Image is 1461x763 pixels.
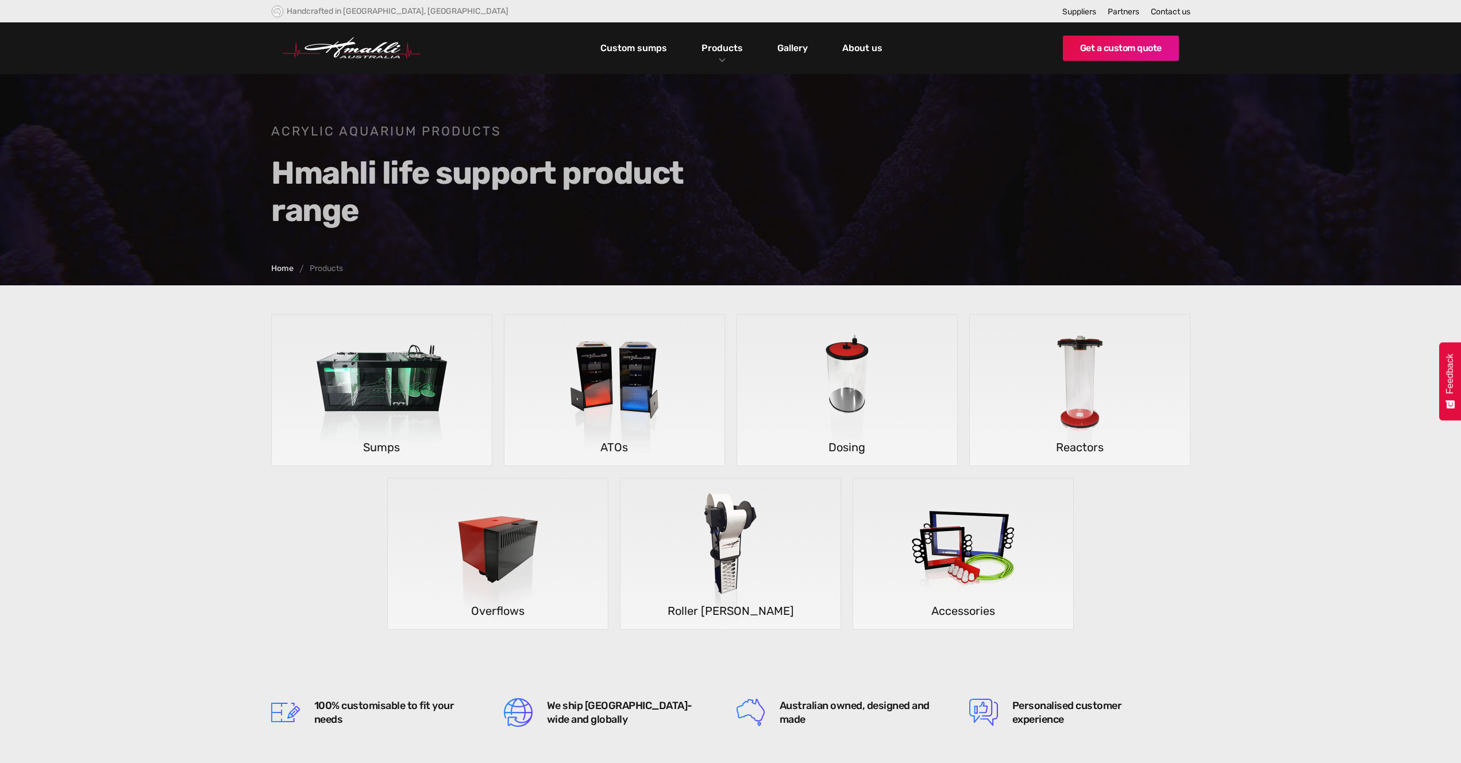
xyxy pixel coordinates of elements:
[774,38,811,58] a: Gallery
[310,265,343,273] div: Products
[314,699,472,726] h5: 100% customisable to fit your needs
[693,22,751,74] div: Products
[1108,7,1139,17] a: Partners
[839,38,885,58] a: About us
[1062,7,1096,17] a: Suppliers
[1439,342,1461,420] button: Feedback - Show survey
[620,478,841,630] a: Roller matsRoller [PERSON_NAME]
[504,314,725,466] a: ATOsATOs
[271,154,714,229] h2: Hmahli life support product range
[646,478,815,630] img: Roller mats
[969,314,1190,466] a: ReactorsReactors
[1063,36,1179,61] a: Get a custom quote
[283,37,421,59] img: Hmahli Australia Logo
[271,698,300,727] img: Customisable
[1012,699,1170,726] h5: Personalised customer experience
[762,315,932,466] img: Dosing
[853,478,1074,630] a: AccessoriesAccessories
[504,698,533,727] img: Global Shipping
[283,37,421,59] a: home
[271,265,294,273] a: Home
[413,478,583,630] img: Overflows
[780,699,938,726] h5: Australian owned, designed and made
[1445,354,1455,394] span: Feedback
[530,315,699,466] img: ATOs
[271,314,492,466] a: SumpsSumps
[388,601,608,621] h5: Overflows
[620,601,841,621] h5: Roller [PERSON_NAME]
[272,437,492,457] h5: Sumps
[504,437,724,457] h5: ATOs
[297,315,467,466] img: Sumps
[547,699,705,726] h5: We ship [GEOGRAPHIC_DATA]-wide and globally
[287,6,508,16] div: Handcrafted in [GEOGRAPHIC_DATA], [GEOGRAPHIC_DATA]
[597,38,670,58] a: Custom sumps
[737,314,958,466] a: DosingDosing
[995,315,1165,466] img: Reactors
[737,698,765,727] img: Australia
[853,601,1073,621] h5: Accessories
[878,478,1048,630] img: Accessories
[387,478,608,630] a: OverflowsOverflows
[699,40,746,56] a: Products
[737,437,957,457] h5: Dosing
[1151,7,1190,17] a: Contact us
[970,437,1190,457] h5: Reactors
[271,123,714,140] h1: Acrylic aquarium products
[969,698,998,727] img: Customer Service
